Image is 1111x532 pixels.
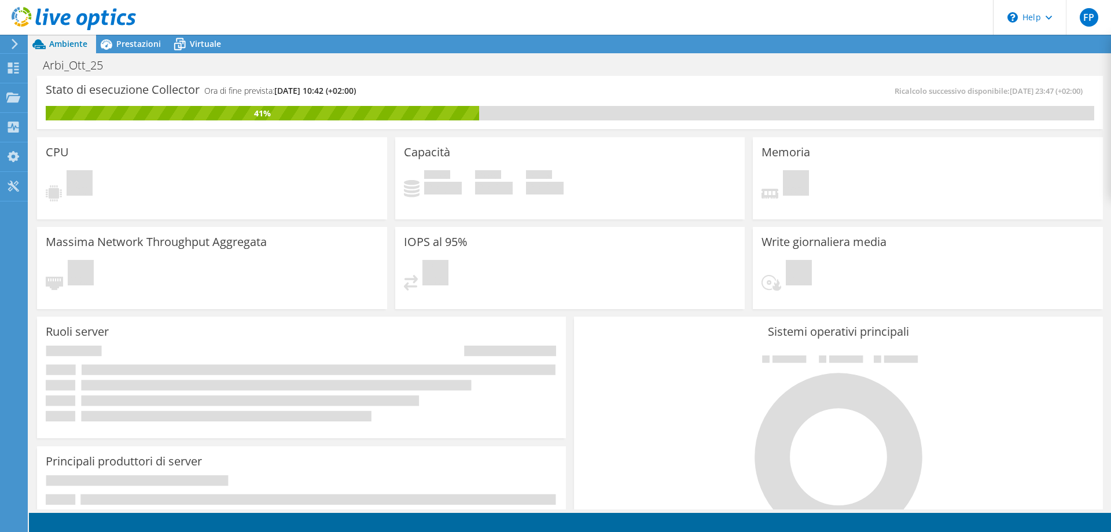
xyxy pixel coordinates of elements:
div: 41% [46,107,479,120]
h3: Ruoli server [46,325,109,338]
h4: Ora di fine prevista: [204,85,356,97]
h3: Capacità [404,146,450,159]
span: Ricalcolo successivo disponibile: [895,86,1088,96]
h3: Memoria [761,146,810,159]
span: In uso [424,170,450,182]
h3: Sistemi operativi principali [583,325,1094,338]
h3: Write giornaliera media [761,236,886,248]
span: FP [1080,8,1098,27]
span: In sospeso [783,170,809,199]
h4: 0 GiB [424,182,462,195]
span: In sospeso [786,260,812,288]
span: In sospeso [422,260,448,288]
h3: Massima Network Throughput Aggregata [46,236,267,248]
span: In sospeso [68,260,94,288]
span: Virtuale [190,38,221,49]
span: Totale [526,170,552,182]
span: [DATE] 23:47 (+02:00) [1010,86,1083,96]
h3: IOPS al 95% [404,236,468,248]
span: Ambiente [49,38,87,49]
svg: \n [1007,12,1018,23]
h4: 0 GiB [526,182,564,195]
h3: CPU [46,146,69,159]
h3: Principali produttori di server [46,455,202,468]
h4: 0 GiB [475,182,513,195]
h1: Arbi_Ott_25 [38,59,121,72]
span: [DATE] 10:42 (+02:00) [274,85,356,96]
span: Disponibile [475,170,501,182]
span: In sospeso [67,170,93,199]
span: Prestazioni [116,38,161,49]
